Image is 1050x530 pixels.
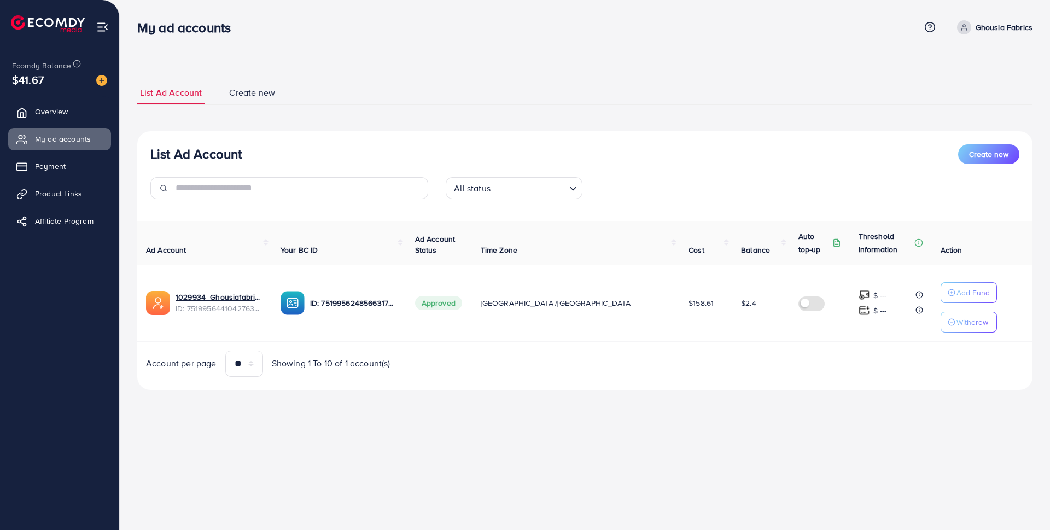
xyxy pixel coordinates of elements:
[176,292,263,314] div: <span class='underline'>1029934_Ghousiafabrics_1750876314542</span></br>7519956441042763777
[140,86,202,99] span: List Ad Account
[229,86,275,99] span: Create new
[415,234,456,255] span: Ad Account Status
[859,230,912,256] p: Threshold information
[11,15,85,32] img: logo
[12,72,44,88] span: $41.67
[96,75,107,86] img: image
[798,230,830,256] p: Auto top-up
[35,106,68,117] span: Overview
[8,155,111,177] a: Payment
[96,21,109,33] img: menu
[35,216,94,226] span: Affiliate Program
[35,188,82,199] span: Product Links
[146,244,186,255] span: Ad Account
[281,291,305,315] img: ic-ba-acc.ded83a64.svg
[481,298,633,308] span: [GEOGRAPHIC_DATA]/[GEOGRAPHIC_DATA]
[953,20,1032,34] a: Ghousia Fabrics
[976,21,1032,34] p: Ghousia Fabrics
[956,316,988,329] p: Withdraw
[689,298,714,308] span: $158.61
[8,101,111,123] a: Overview
[969,149,1008,160] span: Create new
[689,244,704,255] span: Cost
[150,146,242,162] h3: List Ad Account
[8,128,111,150] a: My ad accounts
[176,303,263,314] span: ID: 7519956441042763777
[415,296,462,310] span: Approved
[941,312,997,333] button: Withdraw
[873,304,887,317] p: $ ---
[176,292,263,302] a: 1029934_Ghousiafabrics_1750876314542
[8,210,111,232] a: Affiliate Program
[941,282,997,303] button: Add Fund
[281,244,318,255] span: Your BC ID
[873,289,887,302] p: $ ---
[741,298,756,308] span: $2.4
[494,178,565,196] input: Search for option
[137,20,240,36] h3: My ad accounts
[8,183,111,205] a: Product Links
[481,244,517,255] span: Time Zone
[12,60,71,71] span: Ecomdy Balance
[146,357,217,370] span: Account per page
[310,296,398,310] p: ID: 7519956248566317057
[859,305,870,316] img: top-up amount
[146,291,170,315] img: ic-ads-acc.e4c84228.svg
[446,177,582,199] div: Search for option
[1004,481,1042,522] iframe: Chat
[741,244,770,255] span: Balance
[35,133,91,144] span: My ad accounts
[452,180,493,196] span: All status
[272,357,390,370] span: Showing 1 To 10 of 1 account(s)
[958,144,1019,164] button: Create new
[859,289,870,301] img: top-up amount
[956,286,990,299] p: Add Fund
[35,161,66,172] span: Payment
[941,244,962,255] span: Action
